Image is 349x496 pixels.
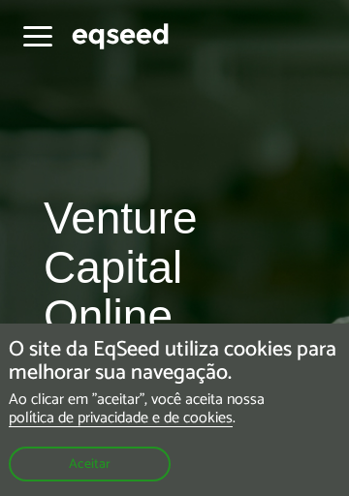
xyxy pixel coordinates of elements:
button: Aceitar [9,447,171,481]
h1: Venture Capital Online [44,194,305,351]
a: política de privacidade e de cookies [9,411,233,427]
img: EqSeed [72,20,169,52]
p: Ao clicar em "aceitar", você aceita nossa . [9,390,340,427]
h5: O site da EqSeed utiliza cookies para melhorar sua navegação. [9,338,340,385]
